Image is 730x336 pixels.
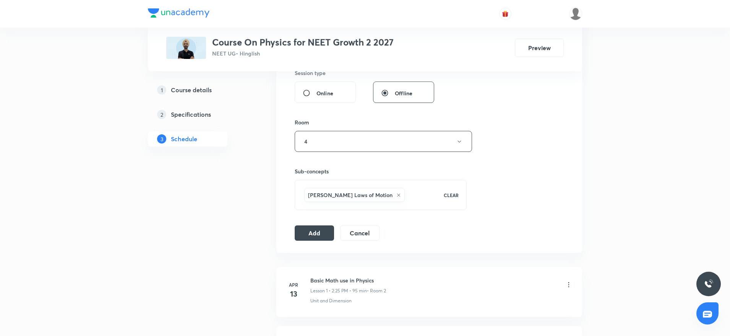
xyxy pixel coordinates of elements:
h3: Course On Physics for NEET Growth 2 2027 [212,37,394,48]
p: 3 [157,134,166,144]
h5: Specifications [171,110,211,119]
a: Company Logo [148,8,209,20]
img: 1A8273BC-67EB-40DB-BF83-6DE11FE965F1_plus.png [166,37,206,59]
p: Unit and Dimension [310,297,352,304]
button: avatar [499,8,511,20]
h6: Session type [295,69,326,77]
img: ttu [704,279,713,289]
h5: Schedule [171,134,197,144]
p: Lesson 1 • 2:25 PM • 95 min [310,287,367,294]
h6: Room [295,118,309,126]
button: 4 [295,131,472,152]
p: 2 [157,110,166,119]
p: 1 [157,85,166,95]
p: NEET UG • Hinglish [212,49,394,57]
p: CLEAR [444,192,459,199]
button: Add [295,225,334,241]
span: Online [316,89,333,97]
p: • Room 2 [367,287,386,294]
h5: Course details [171,85,212,95]
a: 2Specifications [148,107,252,122]
span: Offline [395,89,412,97]
h4: 13 [286,288,301,300]
img: Company Logo [148,8,209,18]
img: avatar [502,10,509,17]
h6: [PERSON_NAME] Laws of Motion [308,191,393,199]
h6: Basic Math use in Physics [310,276,386,284]
a: 1Course details [148,82,252,98]
h6: Sub-concepts [295,167,467,175]
button: Cancel [340,225,380,241]
button: Preview [515,39,564,57]
img: Shivank [569,7,582,20]
h6: Apr [286,281,301,288]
